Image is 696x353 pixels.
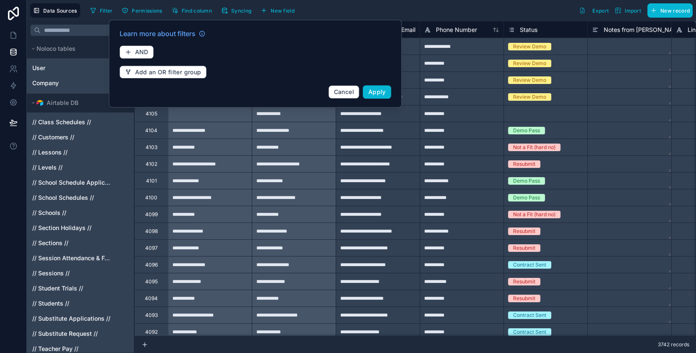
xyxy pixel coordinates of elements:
[32,345,78,353] span: // Teacher Pay //
[644,3,693,18] a: New record
[29,206,132,220] div: // Schools //
[32,284,112,293] a: // Student Trials //
[29,76,132,90] div: Company
[29,97,120,109] button: Airtable LogoAirtable DB
[29,312,132,325] div: // Substitute Applications //
[32,269,112,277] a: // Sessions //
[660,8,690,14] span: New record
[135,68,201,76] span: Add an OR filter group
[169,4,215,17] button: Find column
[145,211,158,218] div: 4099
[32,148,112,157] a: // Lessons //
[513,261,546,269] div: Contract Sent
[29,236,132,250] div: // Sections //
[135,48,149,56] span: AND
[145,261,158,268] div: 4096
[612,3,644,18] button: Import
[30,3,80,18] button: Data Sources
[29,43,120,55] button: Noloco tables
[146,110,157,117] div: 4105
[146,161,157,167] div: 4102
[32,299,112,308] a: // Students //
[32,209,66,217] span: // Schools //
[29,282,132,295] div: // Student Trials //
[513,194,540,201] div: Demo Pass
[47,99,78,107] span: Airtable DB
[513,76,546,84] div: Review Demo
[32,118,112,126] a: // Class Schedules //
[29,176,132,189] div: // School Schedule Applications //
[328,85,360,99] button: Cancel
[146,144,157,151] div: 4103
[513,127,540,134] div: Demo Pass
[29,191,132,204] div: // School Schedules //
[29,221,132,235] div: // Section Holidays //
[604,26,684,34] span: Notes from [PERSON_NAME]
[258,4,297,17] button: New field
[29,327,132,340] div: // Substitute Request //
[120,29,206,39] a: Learn more about filters
[36,44,76,53] span: Noloco tables
[32,299,69,308] span: // Students //
[32,64,103,72] a: User
[29,267,132,280] div: // Sessions //
[32,314,112,323] a: // Substitute Applications //
[119,4,168,17] a: Permissions
[32,284,83,293] span: // Student Trials //
[29,146,132,159] div: // Lessons //
[32,314,110,323] span: // Substitute Applications //
[145,329,158,335] div: 4092
[32,133,74,141] span: // Customers //
[32,209,112,217] a: // Schools //
[334,88,354,95] span: Cancel
[32,79,103,87] a: Company
[32,79,59,87] span: Company
[436,26,477,34] span: Phone Number
[32,118,91,126] span: // Class Schedules //
[145,127,157,134] div: 4104
[32,178,112,187] a: // School Schedule Applications //
[29,61,132,75] div: User
[29,161,132,174] div: // Levels //
[29,297,132,310] div: // Students //
[513,278,535,285] div: Resubmit
[513,43,546,50] div: Review Demo
[513,211,555,218] div: Not a Fit (hard no)
[120,65,207,79] button: Add an OR filter group
[32,269,70,277] span: // Sessions //
[145,245,158,251] div: 4097
[32,239,68,247] span: // Sections //
[513,227,535,235] div: Resubmit
[32,163,63,172] span: // Levels //
[145,278,158,285] div: 4095
[218,4,258,17] a: Syncing
[513,60,546,67] div: Review Demo
[513,93,546,101] div: Review Demo
[32,193,112,202] a: // School Schedules //
[513,177,540,185] div: Demo Pass
[368,88,386,95] span: Apply
[32,224,91,232] span: // Section Holidays //
[119,4,165,17] button: Permissions
[647,3,693,18] button: New record
[146,178,157,184] div: 4101
[120,45,154,59] button: AND
[513,311,546,319] div: Contract Sent
[32,254,112,262] a: // Session Attendance & Feedback //
[32,163,112,172] a: // Levels //
[182,8,212,14] span: Find column
[32,133,112,141] a: // Customers //
[32,345,112,353] a: // Teacher Pay //
[32,329,98,338] span: // Substitute Request //
[27,39,134,353] div: scrollable content
[29,251,132,265] div: // Session Attendance & Feedback //
[145,228,158,235] div: 4098
[32,148,68,157] span: // Lessons //
[100,8,113,14] span: Filter
[592,8,609,14] span: Export
[513,244,535,252] div: Resubmit
[32,329,112,338] a: // Substitute Request //
[363,85,391,99] button: Apply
